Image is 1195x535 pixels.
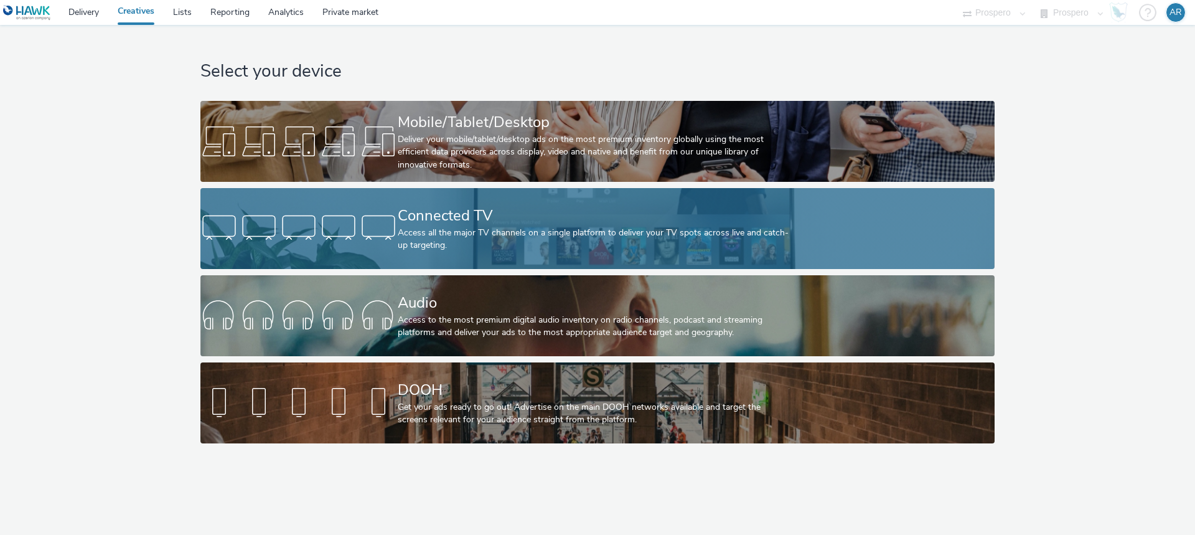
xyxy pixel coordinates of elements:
h1: Select your device [200,60,994,83]
div: DOOH [398,379,792,401]
div: Mobile/Tablet/Desktop [398,111,792,133]
img: Hawk Academy [1109,2,1128,22]
a: Connected TVAccess all the major TV channels on a single platform to deliver your TV spots across... [200,188,994,269]
div: Get your ads ready to go out! Advertise on the main DOOH networks available and target the screen... [398,401,792,427]
div: Audio [398,292,792,314]
a: Hawk Academy [1109,2,1133,22]
div: Access all the major TV channels on a single platform to deliver your TV spots across live and ca... [398,227,792,252]
a: Mobile/Tablet/DesktopDeliver your mobile/tablet/desktop ads on the most premium inventory globall... [200,101,994,182]
div: Deliver your mobile/tablet/desktop ads on the most premium inventory globally using the most effi... [398,133,792,171]
a: DOOHGet your ads ready to go out! Advertise on the main DOOH networks available and target the sc... [200,362,994,443]
div: Connected TV [398,205,792,227]
div: AR [1169,3,1182,22]
img: undefined Logo [3,5,51,21]
div: Access to the most premium digital audio inventory on radio channels, podcast and streaming platf... [398,314,792,339]
a: AudioAccess to the most premium digital audio inventory on radio channels, podcast and streaming ... [200,275,994,356]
